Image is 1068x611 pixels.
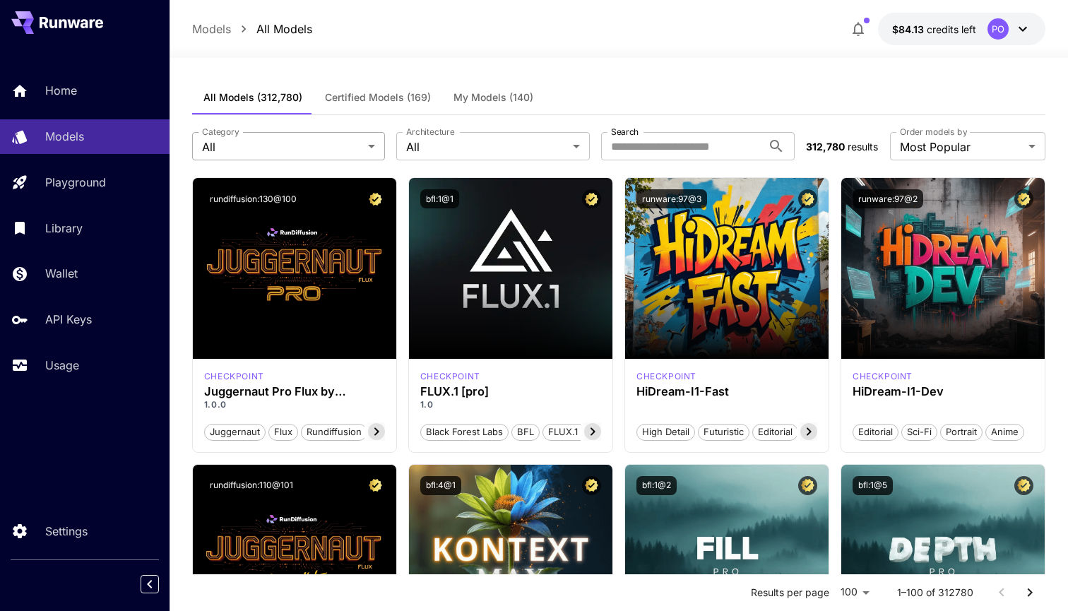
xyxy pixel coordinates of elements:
[202,126,239,138] label: Category
[204,476,299,495] button: rundiffusion:110@101
[941,425,982,439] span: Portrait
[806,141,845,153] span: 312,780
[853,422,898,441] button: Editorial
[420,476,461,495] button: bfl:4@1
[900,138,1023,155] span: Most Popular
[203,91,302,104] span: All Models (312,780)
[798,476,817,495] button: Certified Model – Vetted for best performance and includes a commercial license.
[853,385,1033,398] h3: HiDream-I1-Dev
[985,422,1024,441] button: Anime
[192,20,312,37] nav: breadcrumb
[636,385,817,398] h3: HiDream-I1-Fast
[636,370,696,383] div: HiDream Fast
[204,422,266,441] button: juggernaut
[420,385,601,398] h3: FLUX.1 [pro]
[543,425,607,439] span: FLUX.1 [pro]
[420,398,601,411] p: 1.0
[45,357,79,374] p: Usage
[151,571,170,597] div: Collapse sidebar
[366,189,385,208] button: Certified Model – Vetted for best performance and includes a commercial license.
[853,370,913,383] p: checkpoint
[268,422,298,441] button: flux
[302,425,367,439] span: rundiffusion
[420,422,509,441] button: Black Forest Labs
[45,311,92,328] p: API Keys
[987,18,1009,40] div: PO
[45,82,77,99] p: Home
[301,422,367,441] button: rundiffusion
[366,476,385,495] button: Certified Model – Vetted for best performance and includes a commercial license.
[420,370,480,383] div: fluxpro
[1014,189,1033,208] button: Certified Model – Vetted for best performance and includes a commercial license.
[420,189,459,208] button: bfl:1@1
[940,422,983,441] button: Portrait
[511,422,540,441] button: BFL
[204,385,385,398] h3: Juggernaut Pro Flux by RunDiffusion
[325,91,431,104] span: Certified Models (169)
[636,422,695,441] button: High Detail
[752,422,798,441] button: Editorial
[892,23,927,35] span: $84.13
[45,128,84,145] p: Models
[406,138,567,155] span: All
[1014,476,1033,495] button: Certified Model – Vetted for best performance and includes a commercial license.
[699,425,749,439] span: Futuristic
[897,586,973,600] p: 1–100 of 312780
[45,174,106,191] p: Playground
[892,22,976,37] div: $84.12975
[453,91,533,104] span: My Models (140)
[901,422,937,441] button: Sci-Fi
[202,138,363,155] span: All
[927,23,976,35] span: credits left
[204,398,385,411] p: 1.0.0
[753,425,797,439] span: Editorial
[848,141,878,153] span: results
[205,425,265,439] span: juggernaut
[192,20,231,37] a: Models
[542,422,608,441] button: FLUX.1 [pro]
[636,370,696,383] p: checkpoint
[45,265,78,282] p: Wallet
[986,425,1024,439] span: Anime
[256,20,312,37] a: All Models
[798,189,817,208] button: Certified Model – Vetted for best performance and includes a commercial license.
[853,370,913,383] div: HiDream Dev
[420,370,480,383] p: checkpoint
[853,425,898,439] span: Editorial
[269,425,297,439] span: flux
[1016,579,1044,607] button: Go to next page
[853,189,923,208] button: runware:97@2
[636,476,677,495] button: bfl:1@2
[582,189,601,208] button: Certified Model – Vetted for best performance and includes a commercial license.
[900,126,967,138] label: Order models by
[406,126,454,138] label: Architecture
[421,425,508,439] span: Black Forest Labs
[141,575,159,593] button: Collapse sidebar
[637,425,694,439] span: High Detail
[835,582,874,603] div: 100
[853,476,893,495] button: bfl:1@5
[636,189,707,208] button: runware:97@3
[611,126,639,138] label: Search
[902,425,937,439] span: Sci-Fi
[751,586,829,600] p: Results per page
[45,220,83,237] p: Library
[204,370,264,383] div: FLUX.1 D
[698,422,749,441] button: Futuristic
[204,189,302,208] button: rundiffusion:130@100
[204,370,264,383] p: checkpoint
[582,476,601,495] button: Certified Model – Vetted for best performance and includes a commercial license.
[878,13,1045,45] button: $84.12975PO
[45,523,88,540] p: Settings
[512,425,539,439] span: BFL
